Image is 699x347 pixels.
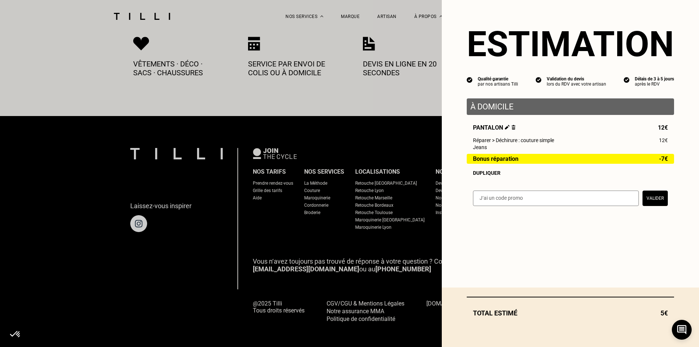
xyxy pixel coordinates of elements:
img: icon list info [536,76,542,83]
button: Valider [642,191,668,206]
p: À domicile [470,102,670,111]
img: icon list info [624,76,630,83]
input: J‘ai un code promo [473,191,639,206]
img: Éditer [505,125,510,130]
span: Jeans [473,144,487,150]
img: icon list info [467,76,473,83]
div: par nos artisans Tilli [478,82,518,87]
span: 5€ [660,309,668,317]
div: Validation du devis [547,76,606,82]
div: lors du RDV avec votre artisan [547,82,606,87]
section: Estimation [467,24,674,65]
span: Bonus réparation [473,156,518,162]
div: Total estimé [467,309,674,317]
div: Délais de 3 à 5 jours [635,76,674,82]
div: Dupliquer [473,170,668,176]
img: Supprimer [511,125,516,130]
span: -7€ [659,156,668,162]
span: 12€ [659,137,668,143]
span: Réparer > Déchirure : couture simple [473,137,554,143]
div: après le RDV [635,82,674,87]
span: 12€ [658,124,668,131]
span: Pantalon [473,124,516,131]
div: Qualité garantie [478,76,518,82]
